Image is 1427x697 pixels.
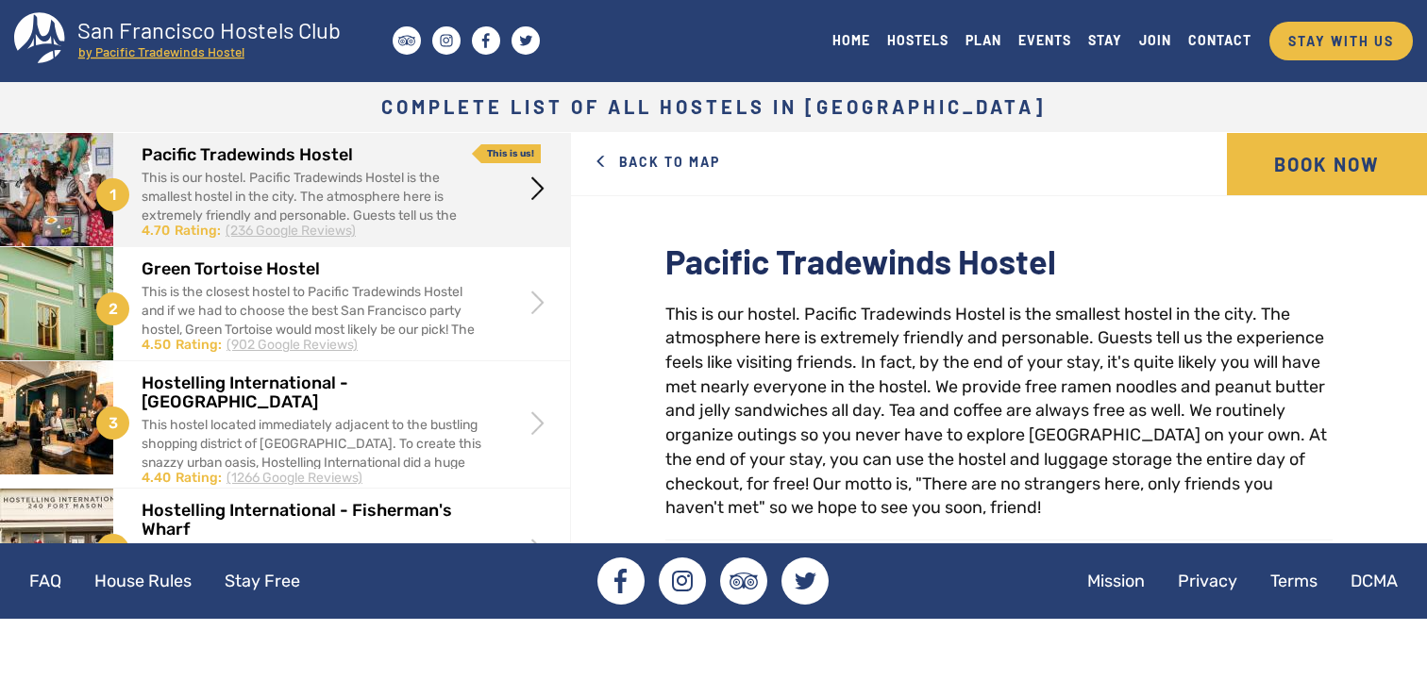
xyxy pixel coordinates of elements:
h2: Hostelling International - Fisherman's Wharf [142,502,485,539]
div: 4.40 [142,469,171,488]
a: HOSTELS [879,27,957,53]
a: San Francisco Hostels Club by Pacific Tradewinds Hostel [14,12,359,69]
h2: Hostelling International - [GEOGRAPHIC_DATA] [142,374,485,412]
tspan: San Francisco Hostels Club [77,16,341,43]
div: (902 Google Reviews) [227,336,358,355]
a: Instagram [659,557,706,605]
h2: Green Tortoise Hostel [142,260,485,279]
div: Rating: [175,222,221,241]
a: DCMA [1335,557,1413,605]
a: Privacy [1163,557,1252,605]
span: 3 [96,407,129,440]
a: Book Now [1227,133,1427,195]
div: This is our hostel. Pacific Tradewinds Hostel is the smallest hostel in the city. The atmosphere ... [142,169,485,282]
a: Terms [1255,557,1333,605]
h2: Pacific Tradewinds Hostel [665,242,1333,280]
div: This is the closest hostel to Pacific Tradewinds Hostel and if we had to choose the best San Fran... [142,283,485,396]
tspan: by Pacific Tradewinds Hostel [78,43,244,59]
a: Stay Free [210,557,315,605]
a: Mission [1072,557,1160,605]
a: Facebook [597,557,645,605]
a: HOME [824,27,879,53]
a: STAY [1080,27,1131,53]
a: CONTACT [1180,27,1260,53]
a: Twitter [781,557,829,605]
a: House Rules [79,557,207,605]
div: Rating: [176,336,222,355]
div: This is our hostel. Pacific Tradewinds Hostel is the smallest hostel in the city. The atmosphere ... [665,303,1333,521]
span: 2 [96,292,129,325]
h2: Pacific Tradewinds Hostel [142,146,485,165]
div: 4.50 [142,336,171,355]
a: STAY WITH US [1269,22,1413,60]
span: 1 [96,178,129,211]
div: Rating: [176,469,222,488]
a: Back to Map [585,133,730,191]
div: 4.70 [142,222,170,241]
a: FAQ [14,557,76,605]
a: JOIN [1131,27,1180,53]
a: Tripadvisor [720,557,767,605]
a: EVENTS [1010,27,1080,53]
div: This hostel located immediately adjacent to the bustling shopping district of [GEOGRAPHIC_DATA]. ... [142,416,485,529]
span: 4 [96,534,129,567]
div: (1266 Google Reviews) [227,469,362,488]
div: (236 Google Reviews) [226,222,356,241]
a: PLAN [957,27,1010,53]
